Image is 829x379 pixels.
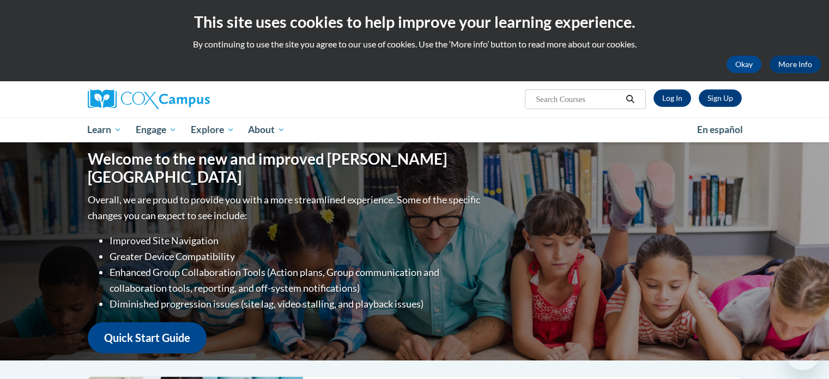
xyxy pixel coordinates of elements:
[241,117,292,142] a: About
[690,118,750,141] a: En español
[191,123,234,136] span: Explore
[88,150,483,187] h1: Welcome to the new and improved [PERSON_NAME][GEOGRAPHIC_DATA]
[110,296,483,312] li: Diminished progression issues (site lag, video stalling, and playback issues)
[653,89,691,107] a: Log In
[129,117,184,142] a: Engage
[248,123,285,136] span: About
[535,93,622,106] input: Search Courses
[727,56,761,73] button: Okay
[110,264,483,296] li: Enhanced Group Collaboration Tools (Action plans, Group communication and collaboration tools, re...
[697,124,743,135] span: En español
[110,233,483,249] li: Improved Site Navigation
[8,38,821,50] p: By continuing to use the site you agree to our use of cookies. Use the ‘More info’ button to read...
[88,192,483,224] p: Overall, we are proud to provide you with a more streamlined experience. Some of the specific cha...
[622,93,638,106] button: Search
[71,117,758,142] div: Main menu
[88,322,207,353] a: Quick Start Guide
[87,123,122,136] span: Learn
[785,335,820,370] iframe: Button to launch messaging window
[184,117,241,142] a: Explore
[88,89,210,109] img: Cox Campus
[88,89,295,109] a: Cox Campus
[110,249,483,264] li: Greater Device Compatibility
[770,56,821,73] a: More Info
[699,89,742,107] a: Register
[136,123,177,136] span: Engage
[81,117,129,142] a: Learn
[8,11,821,33] h2: This site uses cookies to help improve your learning experience.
